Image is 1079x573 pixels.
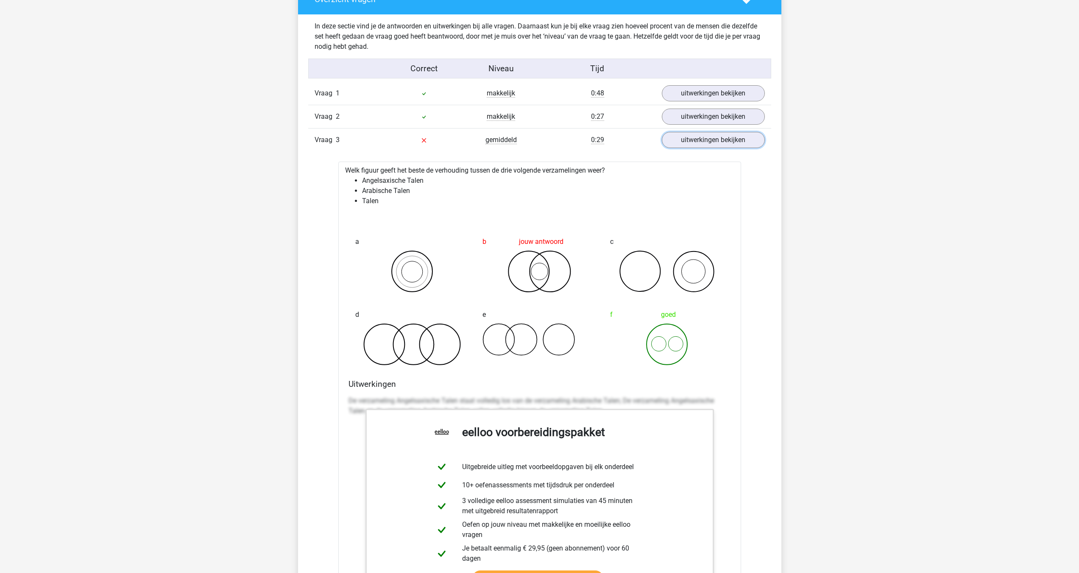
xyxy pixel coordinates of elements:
div: Tijd [539,62,655,75]
span: b [482,233,486,250]
div: Correct [385,62,463,75]
li: Talen [362,196,734,206]
div: jouw antwoord [482,233,597,250]
div: In deze sectie vind je de antwoorden en uitwerkingen bij alle vragen. Daarnaast kun je bij elke v... [308,21,771,52]
span: d [355,306,359,323]
div: goed [610,306,724,323]
p: De verzameling Angelsaxische Talen staat volledig los van de verzameling Arabische Talen; De verz... [349,396,731,416]
a: uitwerkingen bekijken [662,109,765,125]
span: 0:27 [591,112,604,121]
span: 2 [336,112,340,120]
div: Niveau [463,62,540,75]
span: Vraag [315,135,336,145]
span: Vraag [315,88,336,98]
span: Vraag [315,112,336,122]
span: 0:48 [591,89,604,98]
a: uitwerkingen bekijken [662,85,765,101]
span: makkelijk [487,89,515,98]
span: c [610,233,613,250]
span: e [482,306,486,323]
span: 3 [336,136,340,144]
span: gemiddeld [485,136,517,144]
li: Arabische Talen [362,186,734,196]
a: uitwerkingen bekijken [662,132,765,148]
li: Angelsaxische Talen [362,176,734,186]
span: 1 [336,89,340,97]
span: 0:29 [591,136,604,144]
span: a [355,233,359,250]
span: makkelijk [487,112,515,121]
span: f [610,306,613,323]
h4: Uitwerkingen [349,379,731,389]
